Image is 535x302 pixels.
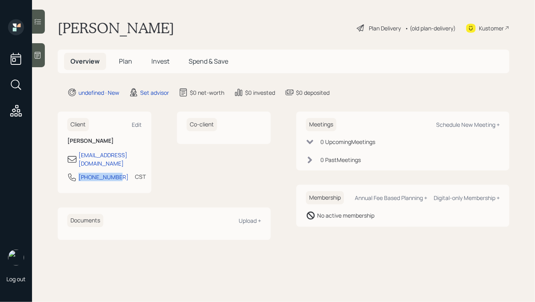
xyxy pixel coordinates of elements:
[306,118,336,131] h6: Meetings
[317,211,374,220] div: No active membership
[67,138,142,144] h6: [PERSON_NAME]
[405,24,456,32] div: • (old plan-delivery)
[239,217,261,224] div: Upload +
[119,57,132,66] span: Plan
[8,250,24,266] img: hunter_neumayer.jpg
[306,191,344,204] h6: Membership
[479,24,504,32] div: Kustomer
[78,173,129,181] div: [PHONE_NUMBER]
[151,57,169,66] span: Invest
[58,19,174,37] h1: [PERSON_NAME]
[78,88,119,97] div: undefined · New
[369,24,401,32] div: Plan Delivery
[132,121,142,128] div: Edit
[187,118,217,131] h6: Co-client
[140,88,169,97] div: Set advisor
[6,275,26,283] div: Log out
[190,88,224,97] div: $0 net-worth
[67,118,89,131] h6: Client
[189,57,228,66] span: Spend & Save
[78,151,142,168] div: [EMAIL_ADDRESS][DOMAIN_NAME]
[320,138,375,146] div: 0 Upcoming Meeting s
[67,214,103,227] h6: Documents
[296,88,330,97] div: $0 deposited
[70,57,100,66] span: Overview
[135,172,146,181] div: CST
[245,88,275,97] div: $0 invested
[355,194,427,202] div: Annual Fee Based Planning +
[320,156,361,164] div: 0 Past Meeting s
[434,194,500,202] div: Digital-only Membership +
[436,121,500,128] div: Schedule New Meeting +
